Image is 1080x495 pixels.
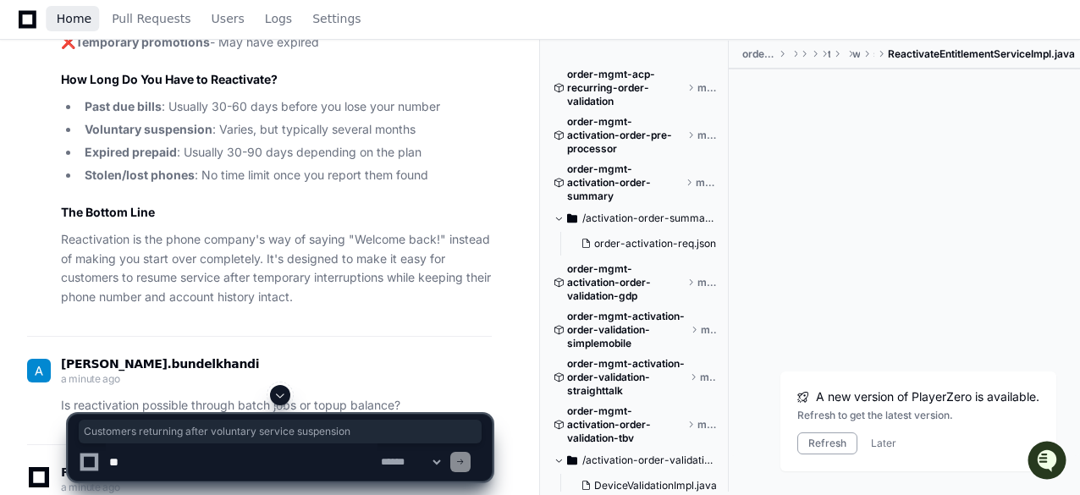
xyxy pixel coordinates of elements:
span: order-mgmt-activation-order-validation-simplemobile [567,310,687,350]
button: Start new chat [288,130,308,151]
iframe: Open customer support [1026,439,1072,485]
div: Past conversations [17,184,113,197]
span: order-mgmt-vas-walmartplus [742,47,775,61]
span: Pull Requests [112,14,190,24]
div: Welcome [17,67,308,94]
li: : Varies, but typically several months [80,120,492,140]
span: [PERSON_NAME].bundelkhandi [61,357,259,371]
span: master [697,276,716,289]
li: : No time limit once you report them found [80,166,492,185]
img: Matt Kasner [17,210,44,237]
span: Customers returning after voluntary service suspension [84,425,477,438]
button: Later [871,437,896,450]
span: [DATE] [150,226,185,239]
button: Refresh [797,432,857,454]
span: master [700,371,716,384]
span: Pylon [168,264,205,277]
img: 7521149027303_d2c55a7ec3fe4098c2f6_72.png [36,125,66,156]
span: order-mgmt-activation-order-pre-processor [567,115,684,156]
span: order-mgmt-activation-order-validation-straighttalk [567,357,686,398]
p: Reactivation is the phone company's way of saying "Welcome back!" instead of making you start ove... [61,230,492,307]
span: master [697,81,716,95]
span: order-mgmt-acp-recurring-order-validation [567,68,684,108]
button: /activation-order-summary/src/test/resources/activation [554,205,716,232]
span: walmartplus [852,47,860,61]
svg: Directory [567,208,577,228]
span: order-mgmt-activation-order-summary [567,162,682,203]
span: Home [57,14,91,24]
span: a minute ago [61,372,119,385]
li: : Usually 30-60 days before you lose your number [80,97,492,117]
strong: Expired prepaid [85,145,177,159]
a: Powered byPylon [119,263,205,277]
span: service [873,47,874,61]
span: /activation-order-summary/src/test/resources/activation [582,212,716,225]
img: 1756235613930-3d25f9e4-fa56-45dd-b3ad-e072dfbd1548 [17,125,47,156]
span: Logs [265,14,292,24]
span: ReactivateEntitlementServiceImpl.java [888,47,1075,61]
span: Settings [312,14,361,24]
img: 1756235613930-3d25f9e4-fa56-45dd-b3ad-e072dfbd1548 [34,227,47,240]
span: master [697,129,716,142]
h2: The Bottom Line [61,204,492,221]
strong: Voluntary suspension [85,122,212,136]
span: master [696,176,716,190]
img: PlayerZero [17,16,51,50]
strong: Past due bills [85,99,162,113]
span: order-mgmt-activation-order-validation-gdp [567,262,684,303]
div: We're available if you need us! [76,142,233,156]
div: Refresh to get the latest version. [797,409,1039,422]
img: ACg8ocKz7EBFCnWPdTv19o9m_nca3N0OVJEOQCGwElfmCyRVJ95dZw=s96-c [27,359,51,382]
div: Start new chat [76,125,278,142]
li: : Usually 30-90 days depending on the plan [80,143,492,162]
span: master [701,323,717,337]
strong: Stolen/lost phones [85,168,195,182]
span: [PERSON_NAME] [52,226,137,239]
span: order-activation-req.json [594,237,716,250]
span: tracfone [828,47,830,61]
span: Users [212,14,245,24]
strong: Temporary promotions [75,35,210,49]
button: See all [262,180,308,201]
span: A new version of PlayerZero is available. [816,388,1039,405]
span: • [141,226,146,239]
h2: How Long Do You Have to Reactivate? [61,71,492,88]
button: order-activation-req.json [574,232,716,256]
